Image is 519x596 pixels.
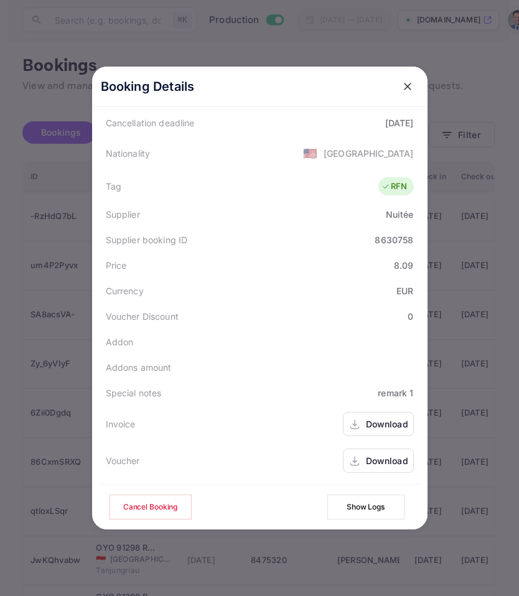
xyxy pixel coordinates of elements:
[366,454,408,467] div: Download
[385,116,414,129] div: [DATE]
[327,495,404,519] button: Show Logs
[106,310,179,323] div: Voucher Discount
[366,417,408,431] div: Download
[106,284,144,297] div: Currency
[106,417,136,431] div: Invoice
[381,180,407,193] div: RFN
[106,361,172,374] div: Addons amount
[101,77,195,96] p: Booking Details
[408,310,413,323] div: 0
[106,335,134,348] div: Addon
[106,233,188,246] div: Supplier booking ID
[106,454,140,467] div: Voucher
[106,386,162,399] div: Special notes
[396,75,419,98] button: close
[378,386,413,399] div: remark 1
[106,208,140,221] div: Supplier
[386,208,414,221] div: Nuitée
[106,180,121,193] div: Tag
[394,259,414,272] div: 8.09
[324,147,414,160] div: [GEOGRAPHIC_DATA]
[106,116,195,129] div: Cancellation deadline
[375,233,413,246] div: 8630758
[106,259,127,272] div: Price
[396,284,413,297] div: EUR
[303,142,317,164] span: United States
[110,495,192,519] button: Cancel Booking
[106,147,151,160] div: Nationality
